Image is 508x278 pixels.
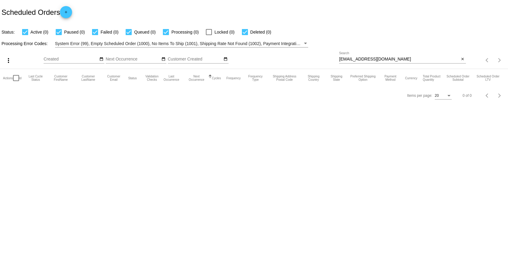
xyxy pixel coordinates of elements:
button: Next page [493,90,506,102]
mat-select: Items per page: [435,94,452,98]
h2: Scheduled Orders [2,6,72,18]
button: Change sorting for Frequency [226,76,241,80]
span: Failed (0) [101,28,118,36]
mat-header-cell: Total Product Quantity [423,69,445,87]
button: Clear [460,56,466,63]
div: 0 of 0 [463,93,472,98]
button: Change sorting for LifetimeValue [477,75,500,81]
span: Processing (0) [171,28,199,36]
mat-icon: close [460,57,465,62]
button: Change sorting for Id [19,76,21,80]
button: Change sorting for CustomerFirstName [50,75,72,81]
input: Search [339,57,459,62]
button: Change sorting for LastOccurrenceUtc [162,75,181,81]
span: Deleted (0) [250,28,271,36]
input: Customer Created [168,57,222,62]
button: Previous page [481,90,493,102]
button: Change sorting for CustomerEmail [105,75,123,81]
span: 20 [435,93,439,98]
span: Queued (0) [134,28,156,36]
button: Next page [493,54,506,66]
button: Change sorting for FrequencyType [246,75,265,81]
mat-icon: date_range [99,57,104,62]
mat-header-cell: Actions [3,69,13,87]
mat-header-cell: Validation Checks [142,69,162,87]
input: Created [44,57,98,62]
span: Processing Error Codes: [2,41,48,46]
button: Previous page [481,54,493,66]
span: Status: [2,30,15,34]
span: Active (0) [31,28,48,36]
button: Change sorting for Subtotal [445,75,471,81]
button: Change sorting for PreferredShippingOption [350,75,376,81]
button: Change sorting for Status [128,76,137,80]
button: Change sorting for ShippingState [328,75,345,81]
span: Paused (0) [64,28,85,36]
div: Items per page: [407,93,432,98]
button: Change sorting for CurrencyIso [405,76,417,80]
mat-icon: add [62,10,70,17]
span: Locked (0) [214,28,234,36]
button: Change sorting for CustomerLastName [77,75,99,81]
button: Change sorting for ShippingPostcode [270,75,299,81]
button: Change sorting for ShippingCountry [304,75,323,81]
button: Change sorting for NextOccurrenceUtc [186,75,206,81]
button: Change sorting for Cycles [212,76,221,80]
mat-icon: more_vert [5,57,12,64]
input: Next Occurrence [106,57,160,62]
mat-select: Filter by Processing Error Codes [55,40,308,47]
button: Change sorting for LastProcessingCycleId [27,75,44,81]
mat-icon: date_range [223,57,228,62]
button: Change sorting for PaymentMethod.Type [381,75,400,81]
mat-icon: date_range [161,57,166,62]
